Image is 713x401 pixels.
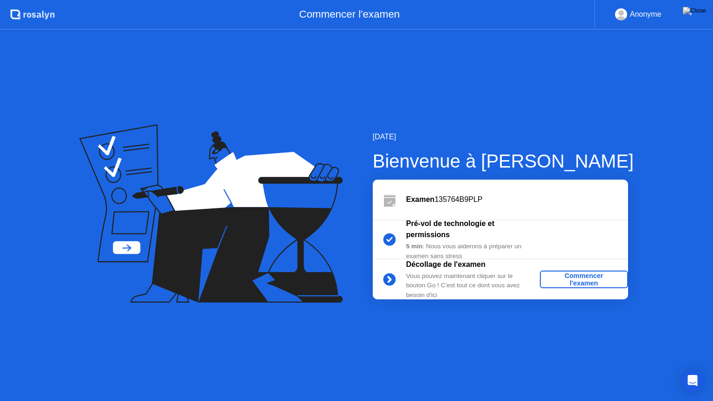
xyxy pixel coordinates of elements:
b: Décollage de l'examen [406,260,486,268]
div: Vous pouvez maintenant cliquer sur le bouton Go ! C'est tout ce dont vous avez besoin d'ici [406,272,540,300]
div: Open Intercom Messenger [681,369,704,392]
div: Anonyme [630,8,661,20]
b: Examen [406,195,434,203]
div: [DATE] [373,131,634,142]
button: Commencer l'examen [540,271,628,288]
div: : Nous vous aiderons à préparer un examen sans stress [406,242,540,261]
img: Close [683,7,706,14]
b: 5 min [406,243,423,250]
div: 135764B9PLP [406,194,628,205]
div: Bienvenue à [PERSON_NAME] [373,147,634,175]
b: Pré-vol de technologie et permissions [406,220,494,239]
div: Commencer l'examen [544,272,624,287]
